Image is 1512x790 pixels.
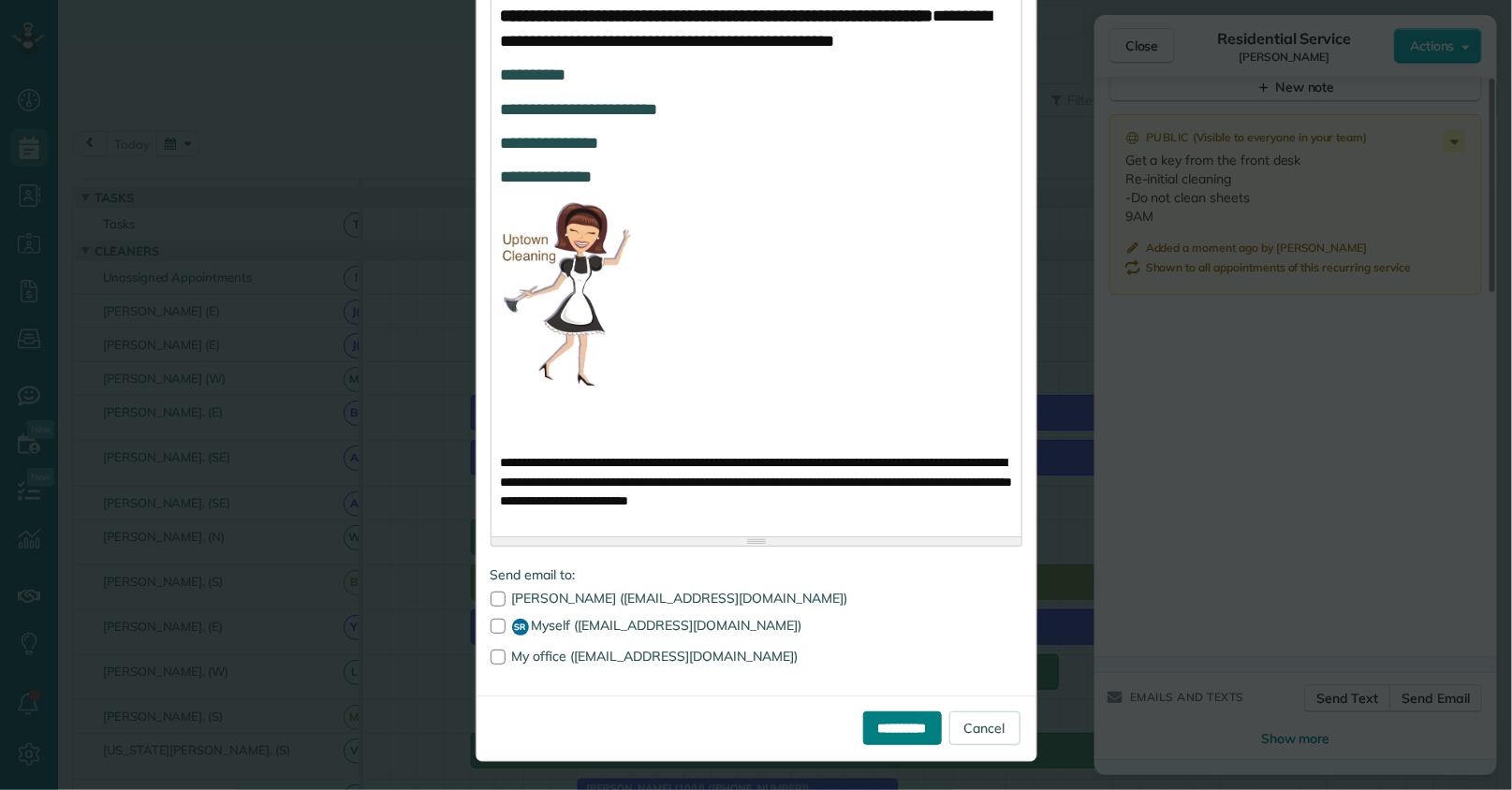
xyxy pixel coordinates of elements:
[491,592,1022,605] label: [PERSON_NAME] ([EMAIL_ADDRESS][DOMAIN_NAME])
[491,565,1022,584] label: Send email to:
[949,711,1020,745] a: Cancel
[491,650,1022,663] label: My office ([EMAIL_ADDRESS][DOMAIN_NAME])
[512,619,529,636] span: SR
[491,619,1022,636] label: Myself ([EMAIL_ADDRESS][DOMAIN_NAME])
[492,537,1021,546] div: Resize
